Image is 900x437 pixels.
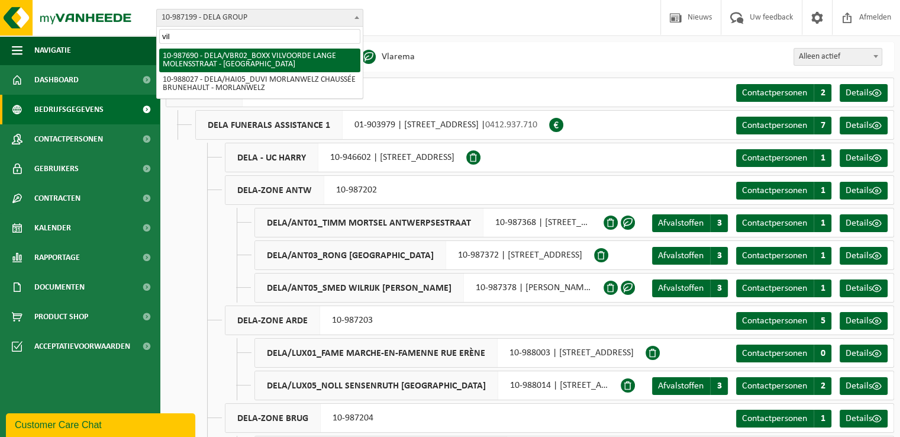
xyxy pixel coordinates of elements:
[814,149,831,167] span: 1
[225,306,385,335] div: 10-987203
[742,121,807,130] span: Contactpersonen
[846,316,872,326] span: Details
[157,9,363,26] span: 10-987199 - DELA GROUP
[736,279,831,297] a: Contactpersonen 1
[794,49,882,65] span: Alleen actief
[846,121,872,130] span: Details
[846,218,872,228] span: Details
[254,273,604,303] div: 10-987378 | [PERSON_NAME] 235-237, 2610 [GEOGRAPHIC_DATA]
[652,247,728,265] a: Afvalstoffen 3
[34,95,104,124] span: Bedrijfsgegevens
[846,153,872,163] span: Details
[710,247,728,265] span: 3
[196,111,343,139] span: DELA FUNERALS ASSISTANCE 1
[254,208,604,237] div: 10-987368 | [STREET_ADDRESS]
[742,153,807,163] span: Contactpersonen
[485,120,537,130] span: 0412.937.710
[34,302,88,332] span: Product Shop
[159,72,360,96] li: 10-988027 - DELA/HAI05_DUVI MORLANWELZ CHAUSSÉE BRUNEHAULT - MORLANWELZ
[846,284,872,293] span: Details
[814,410,831,428] span: 1
[736,312,831,330] a: Contactpersonen 5
[742,88,807,98] span: Contactpersonen
[255,371,498,400] span: DELA/LUX05_NOLL SENSENRUTH [GEOGRAPHIC_DATA]
[652,279,728,297] a: Afvalstoffen 3
[814,279,831,297] span: 1
[710,279,728,297] span: 3
[846,349,872,358] span: Details
[658,381,704,391] span: Afvalstoffen
[736,84,831,102] a: Contactpersonen 2
[34,36,71,65] span: Navigatie
[736,345,831,362] a: Contactpersonen 0
[840,182,888,200] a: Details
[840,247,888,265] a: Details
[658,218,704,228] span: Afvalstoffen
[742,414,807,423] span: Contactpersonen
[793,48,882,66] span: Alleen actief
[840,377,888,395] a: Details
[255,241,446,269] span: DELA/ANT03_RONG [GEOGRAPHIC_DATA]
[159,49,360,72] li: 10-987690 - DELA/VBR02_BOXX VILVOORDE LANGE MOLENSSTRAAT - [GEOGRAPHIC_DATA]
[156,9,363,27] span: 10-987199 - DELA GROUP
[6,411,198,437] iframe: chat widget
[34,154,79,184] span: Gebruikers
[34,213,71,243] span: Kalender
[840,312,888,330] a: Details
[225,143,466,172] div: 10-946602 | [STREET_ADDRESS]
[840,84,888,102] a: Details
[840,214,888,232] a: Details
[362,48,415,66] li: Vlarema
[742,316,807,326] span: Contactpersonen
[846,88,872,98] span: Details
[652,214,728,232] a: Afvalstoffen 3
[736,410,831,428] a: Contactpersonen 1
[195,110,549,140] div: 01-903979 | [STREET_ADDRESS] |
[225,403,385,433] div: 10-987204
[736,377,831,395] a: Contactpersonen 2
[736,182,831,200] a: Contactpersonen 1
[34,184,80,213] span: Contracten
[846,381,872,391] span: Details
[846,186,872,195] span: Details
[840,149,888,167] a: Details
[840,410,888,428] a: Details
[814,377,831,395] span: 2
[814,345,831,362] span: 0
[840,279,888,297] a: Details
[34,332,130,361] span: Acceptatievoorwaarden
[255,339,498,367] span: DELA/LUX01_FAME MARCHE-EN-FAMENNE RUE ERÈNE
[225,404,321,432] span: DELA-ZONE BRUG
[254,371,621,400] div: 10-988014 | [STREET_ADDRESS]
[658,284,704,293] span: Afvalstoffen
[225,143,318,172] span: DELA - UC HARRY
[846,251,872,261] span: Details
[814,182,831,200] span: 1
[710,214,728,232] span: 3
[814,214,831,232] span: 1
[34,272,85,302] span: Documenten
[814,117,831,134] span: 7
[34,243,80,272] span: Rapportage
[742,284,807,293] span: Contactpersonen
[742,186,807,195] span: Contactpersonen
[254,338,646,368] div: 10-988003 | [STREET_ADDRESS]
[254,240,594,270] div: 10-987372 | [STREET_ADDRESS]
[658,251,704,261] span: Afvalstoffen
[225,306,320,335] span: DELA-ZONE ARDE
[742,251,807,261] span: Contactpersonen
[742,349,807,358] span: Contactpersonen
[34,65,79,95] span: Dashboard
[710,377,728,395] span: 3
[736,117,831,134] a: Contactpersonen 7
[736,149,831,167] a: Contactpersonen 1
[255,274,464,302] span: DELA/ANT05_SMED WILRIJK [PERSON_NAME]
[225,175,389,205] div: 10-987202
[34,124,103,154] span: Contactpersonen
[814,312,831,330] span: 5
[814,84,831,102] span: 2
[814,247,831,265] span: 1
[736,214,831,232] a: Contactpersonen 1
[742,218,807,228] span: Contactpersonen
